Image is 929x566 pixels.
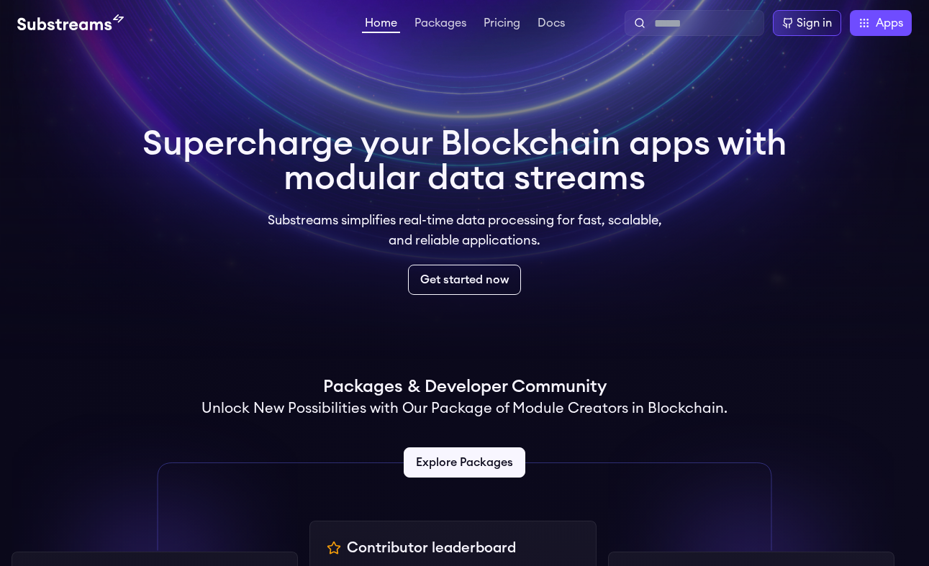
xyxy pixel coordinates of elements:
[408,265,521,295] a: Get started now
[773,10,841,36] a: Sign in
[535,17,568,32] a: Docs
[481,17,523,32] a: Pricing
[17,14,124,32] img: Substream's logo
[412,17,469,32] a: Packages
[323,375,607,398] h1: Packages & Developer Community
[362,17,400,33] a: Home
[404,447,525,478] a: Explore Packages
[258,210,672,250] p: Substreams simplifies real-time data processing for fast, scalable, and reliable applications.
[797,14,832,32] div: Sign in
[142,127,787,196] h1: Supercharge your Blockchain apps with modular data streams
[876,14,903,32] span: Apps
[201,398,728,419] h2: Unlock New Possibilities with Our Package of Module Creators in Blockchain.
